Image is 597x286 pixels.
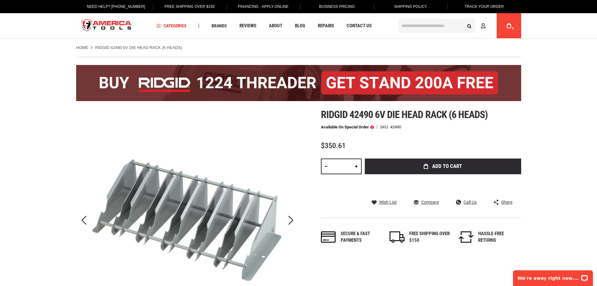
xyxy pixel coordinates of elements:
[212,24,227,28] span: Brands
[512,27,514,30] span: 0
[503,13,515,38] a: 0
[432,164,462,169] span: Add to Cart
[463,20,475,32] button: Search
[344,22,374,30] a: Contact Us
[76,14,137,38] a: store logo
[318,24,334,28] span: Repairs
[372,199,397,205] a: Wish List
[347,24,372,28] span: Contact Us
[76,45,88,51] a: Home
[321,109,488,121] span: Ridgid 42490 6v die head rack (6 heads)
[365,159,521,174] button: Add to Cart
[321,231,336,243] img: payments
[292,22,308,30] a: Blog
[295,24,305,28] span: Blog
[315,22,337,30] a: Repairs
[95,45,182,50] strong: RIDGID 42490 6V Die Head Rack (6 Heads)
[209,22,230,30] a: Brands
[341,230,381,244] div: Secure & fast payments
[269,24,282,28] span: About
[266,22,285,30] a: About
[76,14,137,38] img: America Tools
[456,199,477,205] a: Call Us
[379,200,397,204] span: Wish List
[156,24,186,28] span: Categories
[390,125,401,129] div: 42490
[501,200,512,204] span: Share
[463,200,477,204] span: Call Us
[380,125,390,129] strong: SKU
[414,199,439,205] a: Compare
[321,125,374,129] p: Available on Special Order
[509,266,597,286] iframe: LiveChat chat widget
[154,22,189,30] a: Categories
[364,176,522,194] iframe: Secure express checkout frame
[321,141,346,150] span: $350.61
[421,200,439,204] span: Compare
[478,230,519,244] div: HASSLE-FREE RETURNS
[237,22,259,30] a: Reviews
[409,230,450,244] div: FREE SHIPPING OVER $150
[390,231,405,243] img: shipping
[76,65,521,101] img: BOGO: Buy the RIDGID® 1224 Threader (26092), get the 92467 200A Stand FREE!
[239,24,256,28] span: Reviews
[458,231,474,243] img: returns
[394,4,427,9] span: Shipping Policy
